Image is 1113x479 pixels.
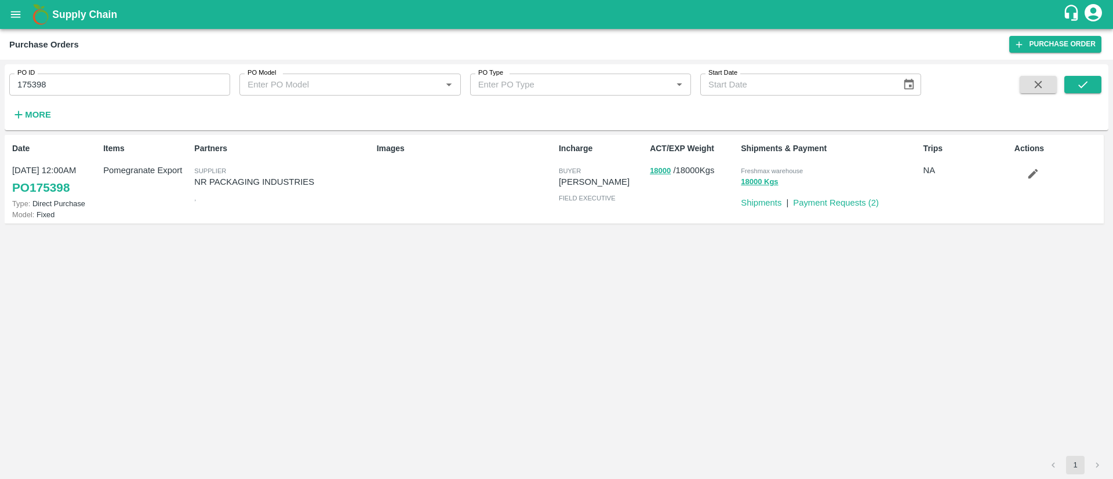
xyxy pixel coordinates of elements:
p: Fixed [12,209,99,220]
button: 18000 Kgs [741,175,778,189]
span: buyer [559,167,581,174]
b: Supply Chain [52,9,117,20]
div: Purchase Orders [9,37,79,52]
input: Enter PO Model [243,77,423,92]
p: Trips [923,142,1010,155]
p: NR PACKAGING INDUSTRIES [194,175,372,188]
p: Shipments & Payment [741,142,918,155]
button: Open [672,77,687,92]
span: Supplier [194,167,226,174]
p: NA [923,164,1010,177]
p: Pomegranate Export [103,164,190,177]
a: Shipments [741,198,781,207]
p: / 18000 Kgs [650,164,736,177]
p: Actions [1014,142,1101,155]
label: PO Model [248,68,277,78]
span: field executive [559,195,616,202]
button: Choose date [898,74,920,96]
span: Type: [12,199,30,208]
nav: pagination navigation [1042,456,1108,474]
a: Purchase Order [1009,36,1101,53]
strong: More [25,110,51,119]
a: PO175398 [12,177,70,198]
p: Items [103,142,190,155]
p: [DATE] 12:00AM [12,164,99,177]
div: account of current user [1083,2,1104,27]
button: More [9,105,54,125]
label: PO ID [17,68,35,78]
p: Date [12,142,99,155]
a: Supply Chain [52,6,1063,23]
button: open drawer [2,1,29,28]
label: PO Type [478,68,503,78]
p: [PERSON_NAME] [559,175,645,188]
a: Payment Requests (2) [793,198,879,207]
input: Enter PO ID [9,74,230,96]
button: Open [441,77,456,92]
span: Model: [12,210,34,219]
div: customer-support [1063,4,1083,25]
p: ACT/EXP Weight [650,142,736,155]
span: Freshmax warehouse [741,167,803,174]
img: logo [29,3,52,26]
button: 18000 [650,164,671,178]
p: Direct Purchase [12,198,99,209]
div: | [781,192,788,209]
input: Start Date [700,74,893,96]
p: Partners [194,142,372,155]
p: Incharge [559,142,645,155]
input: Enter PO Type [474,77,653,92]
p: Images [377,142,554,155]
label: Start Date [708,68,737,78]
span: , [194,195,196,202]
button: page 1 [1066,456,1085,474]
